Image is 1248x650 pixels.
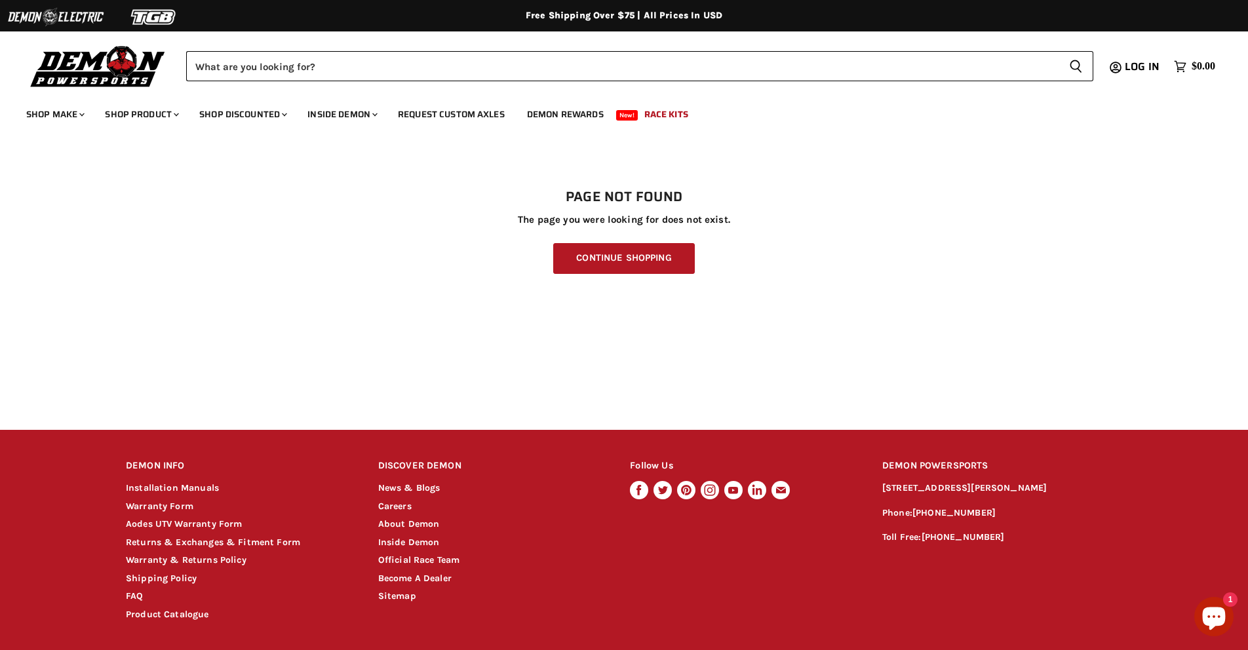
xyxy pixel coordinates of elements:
ul: Main menu [16,96,1212,128]
a: [PHONE_NUMBER] [922,531,1005,543]
a: Log in [1119,61,1167,73]
a: Installation Manuals [126,482,219,493]
inbox-online-store-chat: Shopify online store chat [1190,597,1238,640]
a: Inside Demon [378,537,440,548]
input: Search [186,51,1059,81]
a: Shipping Policy [126,573,197,584]
span: New! [616,110,638,121]
img: Demon Powersports [26,43,170,89]
a: Returns & Exchanges & Fitment Form [126,537,300,548]
p: Phone: [882,506,1122,521]
span: Log in [1125,58,1160,75]
a: Sitemap [378,590,416,602]
a: $0.00 [1167,57,1222,76]
span: $0.00 [1192,60,1215,73]
img: Demon Electric Logo 2 [7,5,105,29]
img: TGB Logo 2 [105,5,203,29]
a: Shop Make [16,101,92,128]
a: Request Custom Axles [388,101,515,128]
a: Inside Demon [298,101,385,128]
a: FAQ [126,590,143,602]
form: Product [186,51,1093,81]
h2: DISCOVER DEMON [378,451,606,482]
a: Continue Shopping [553,243,694,274]
p: [STREET_ADDRESS][PERSON_NAME] [882,481,1122,496]
a: Official Race Team [378,554,460,565]
a: News & Blogs [378,482,440,493]
a: [PHONE_NUMBER] [912,507,996,518]
a: Demon Rewards [517,101,614,128]
h2: Follow Us [630,451,857,482]
div: Free Shipping Over $75 | All Prices In USD [100,10,1148,22]
a: Aodes UTV Warranty Form [126,518,242,529]
h2: DEMON INFO [126,451,353,482]
a: Careers [378,501,412,512]
button: Search [1059,51,1093,81]
a: Shop Product [95,101,187,128]
a: Race Kits [634,101,698,128]
a: Warranty & Returns Policy [126,554,246,565]
a: About Demon [378,518,440,529]
h2: DEMON POWERSPORTS [882,451,1122,482]
a: Warranty Form [126,501,193,512]
a: Shop Discounted [189,101,295,128]
p: The page you were looking for does not exist. [126,214,1122,225]
h1: Page not found [126,189,1122,205]
a: Become A Dealer [378,573,452,584]
p: Toll Free: [882,530,1122,545]
a: Product Catalogue [126,609,209,620]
